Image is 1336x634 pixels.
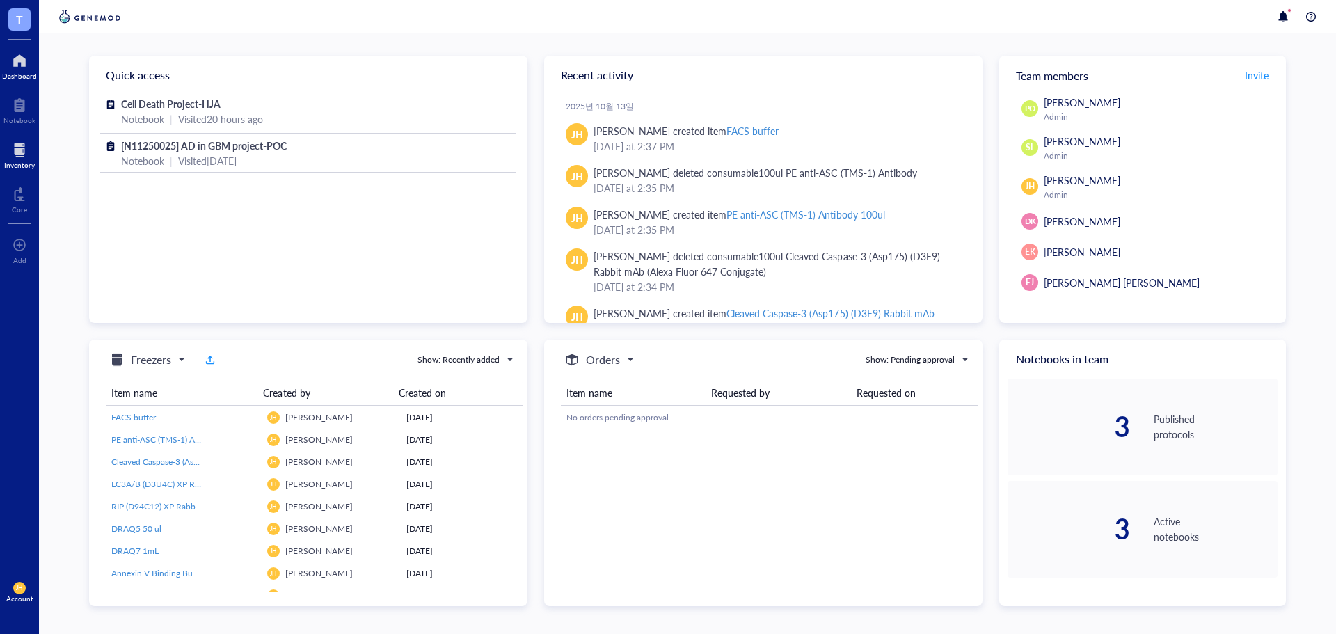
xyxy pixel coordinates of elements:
[178,153,237,168] div: Visited [DATE]
[111,545,256,557] a: DRAQ7 1mL
[270,592,277,599] span: JH
[571,252,583,267] span: JH
[1044,214,1120,228] span: [PERSON_NAME]
[13,256,26,264] div: Add
[1044,276,1200,290] span: [PERSON_NAME] [PERSON_NAME]
[131,351,171,368] h5: Freezers
[706,380,850,406] th: Requested by
[170,153,173,168] div: |
[111,500,256,513] a: RIP (D94C12) XP Rabbit mAb (PE Conjugate) 100ul
[594,249,940,278] div: 100ul Cleaved Caspase-3 (Asp175) (D3E9) Rabbit mAb (Alexa Fluor 647 Conjugate)
[111,456,256,468] a: Cleaved Caspase-3 (Asp175) (D3E9) Rabbit mAb (Alexa Fluor 647 Conjugate) 100ul
[594,180,960,196] div: [DATE] at 2:35 PM
[1044,189,1272,200] div: Admin
[406,411,518,424] div: [DATE]
[566,411,973,424] div: No orders pending approval
[999,340,1286,379] div: Notebooks in team
[555,300,971,357] a: JH[PERSON_NAME] created itemCleaved Caspase-3 (Asp175) (D3E9) Rabbit mAb (Alexa Fluor 647 Conjuga...
[285,478,353,490] span: [PERSON_NAME]
[406,589,518,602] div: [DATE]
[16,585,23,592] span: JH
[111,567,228,579] span: Annexin V Binding Buffer 50mL
[285,411,353,423] span: [PERSON_NAME]
[406,567,518,580] div: [DATE]
[1044,150,1272,161] div: Admin
[406,545,518,557] div: [DATE]
[270,548,277,555] span: JH
[1044,245,1120,259] span: [PERSON_NAME]
[111,545,159,557] span: DRAQ7 1mL
[111,434,247,445] span: PE anti-ASC (TMS-1) Antibody 100ul
[594,279,960,294] div: [DATE] at 2:34 PM
[270,414,277,421] span: JH
[12,183,27,214] a: Core
[111,456,416,468] span: Cleaved Caspase-3 (Asp175) (D3E9) Rabbit mAb (Alexa Fluor 647 Conjugate) 100ul
[16,10,23,28] span: T
[417,354,500,366] div: Show: Recently added
[1244,64,1269,86] button: Invite
[1044,111,1272,122] div: Admin
[406,434,518,446] div: [DATE]
[544,56,983,95] div: Recent activity
[56,8,124,25] img: genemod-logo
[566,101,971,112] div: 2025년 10월 13일
[121,138,287,152] span: [N11250025] AD in GBM project-POC
[285,500,353,512] span: [PERSON_NAME]
[999,56,1286,95] div: Team members
[4,138,35,169] a: Inventory
[1024,216,1035,228] span: DK
[111,434,256,446] a: PE anti-ASC (TMS-1) Antibody 100ul
[406,478,518,491] div: [DATE]
[285,545,353,557] span: [PERSON_NAME]
[1025,180,1035,193] span: JH
[178,111,263,127] div: Visited 20 hours ago
[1024,103,1035,115] span: PO
[594,222,960,237] div: [DATE] at 2:35 PM
[89,56,527,95] div: Quick access
[726,124,779,138] div: FACS buffer
[111,567,256,580] a: Annexin V Binding Buffer 50mL
[1154,514,1278,544] div: Active notebooks
[1008,413,1131,441] div: 3
[758,166,916,180] div: 100ul PE anti-ASC (TMS-1) Antibody
[270,525,277,532] span: JH
[1044,95,1120,109] span: [PERSON_NAME]
[555,201,971,243] a: JH[PERSON_NAME] created itemPE anti-ASC (TMS-1) Antibody 100ul[DATE] at 2:35 PM
[111,411,256,424] a: FACS buffer
[561,380,706,406] th: Item name
[2,72,37,80] div: Dashboard
[393,380,512,406] th: Created on
[270,503,277,510] span: JH
[270,570,277,577] span: JH
[866,354,955,366] div: Show: Pending approval
[12,205,27,214] div: Core
[594,123,779,138] div: [PERSON_NAME] created item
[6,594,33,603] div: Account
[285,434,353,445] span: [PERSON_NAME]
[285,567,353,579] span: [PERSON_NAME]
[270,436,277,443] span: JH
[1008,515,1131,543] div: 3
[571,168,583,184] span: JH
[3,94,35,125] a: Notebook
[4,161,35,169] div: Inventory
[594,248,960,279] div: [PERSON_NAME] deleted consumable
[406,456,518,468] div: [DATE]
[270,481,277,488] span: JH
[170,111,173,127] div: |
[285,589,353,601] span: [PERSON_NAME]
[555,118,971,159] a: JH[PERSON_NAME] created itemFACS buffer[DATE] at 2:37 PM
[851,380,978,406] th: Requested on
[1044,134,1120,148] span: [PERSON_NAME]
[111,478,312,490] span: LC3A/B (D3U4C) XP Rabbit mAb (PE Conjugate) 100ul
[1026,276,1034,289] span: EJ
[111,589,226,601] span: Propidium Iodide Solution 1mL
[285,523,353,534] span: [PERSON_NAME]
[594,207,885,222] div: [PERSON_NAME] created item
[111,500,299,512] span: RIP (D94C12) XP Rabbit mAb (PE Conjugate) 100ul
[106,380,257,406] th: Item name
[121,97,221,111] span: Cell Death Project-HJA
[121,111,164,127] div: Notebook
[1026,141,1035,154] span: SL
